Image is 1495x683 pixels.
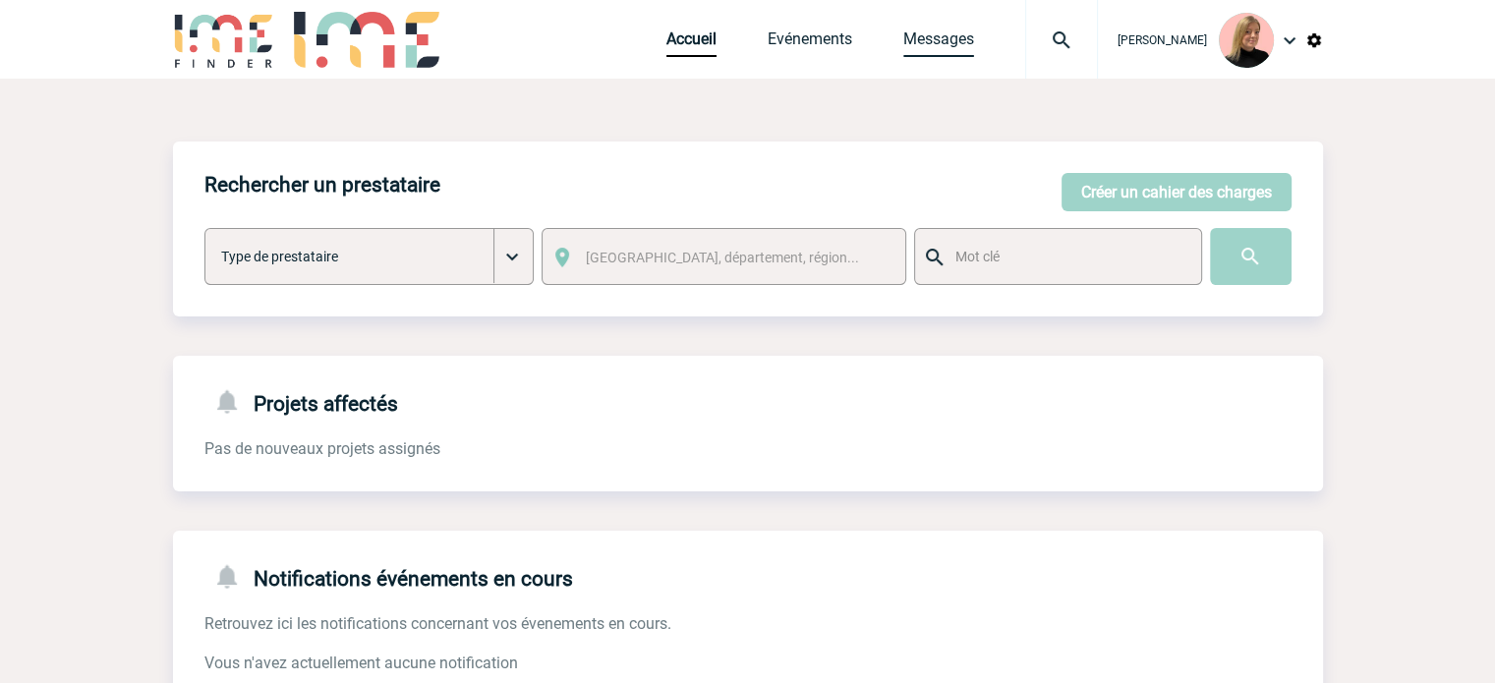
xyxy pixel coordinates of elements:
[212,562,254,591] img: notifications-24-px-g.png
[586,250,859,265] span: [GEOGRAPHIC_DATA], département, région...
[204,173,440,197] h4: Rechercher un prestataire
[666,29,717,57] a: Accueil
[173,12,275,68] img: IME-Finder
[212,387,254,416] img: notifications-24-px-g.png
[204,387,398,416] h4: Projets affectés
[768,29,852,57] a: Evénements
[204,439,440,458] span: Pas de nouveaux projets assignés
[950,244,1183,269] input: Mot clé
[204,562,573,591] h4: Notifications événements en cours
[1118,33,1207,47] span: [PERSON_NAME]
[1210,228,1292,285] input: Submit
[1219,13,1274,68] img: 131233-0.png
[204,654,518,672] span: Vous n'avez actuellement aucune notification
[204,614,671,633] span: Retrouvez ici les notifications concernant vos évenements en cours.
[903,29,974,57] a: Messages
